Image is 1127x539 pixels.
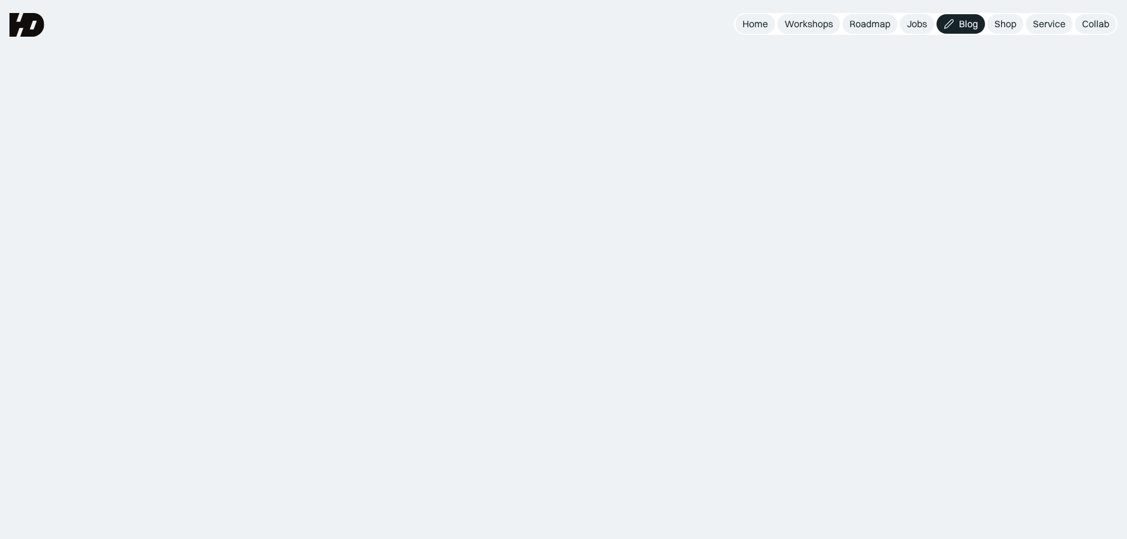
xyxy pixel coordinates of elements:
div: Home [742,18,768,30]
a: Shop [987,14,1023,34]
div: Roadmap [850,18,890,30]
div: Shop [994,18,1016,30]
a: Collab [1075,14,1116,34]
a: Blog [937,14,985,34]
div: Service [1033,18,1065,30]
div: Jobs [907,18,927,30]
div: Workshops [784,18,833,30]
a: Service [1026,14,1073,34]
a: Roadmap [842,14,897,34]
a: Jobs [900,14,934,34]
a: Workshops [777,14,840,34]
div: Collab [1082,18,1109,30]
a: Home [735,14,775,34]
div: Blog [959,18,978,30]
